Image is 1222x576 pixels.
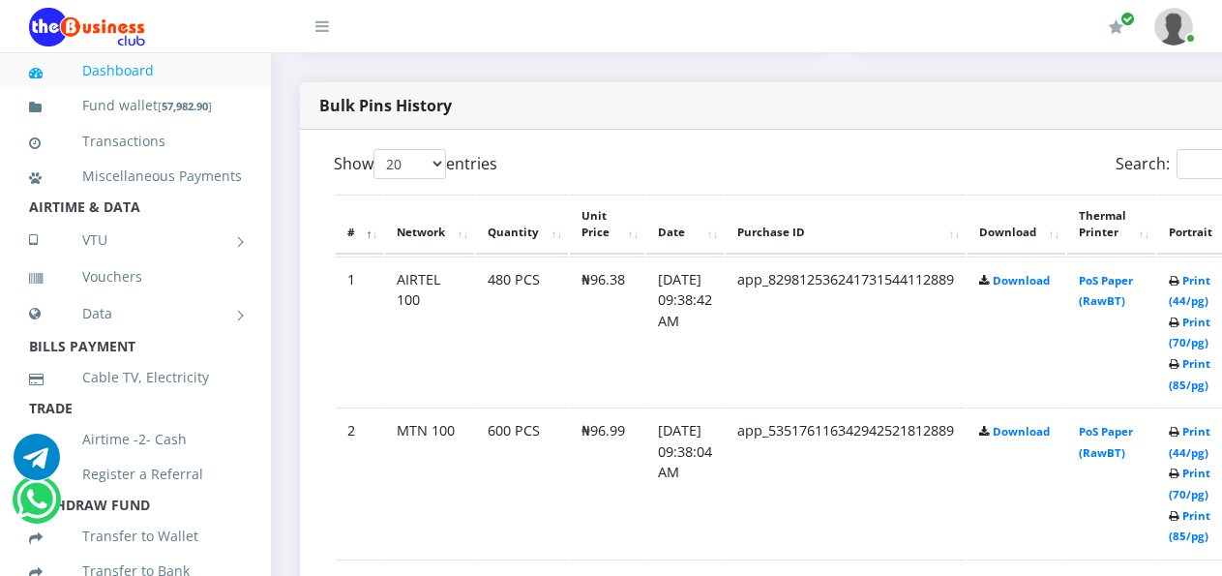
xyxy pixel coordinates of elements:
td: MTN 100 [385,408,474,558]
th: #: activate to sort column descending [336,195,383,255]
a: Fund wallet[57,982.90] [29,83,242,129]
a: Airtime -2- Cash [29,417,242,462]
img: Logo [29,8,145,46]
span: Renew/Upgrade Subscription [1120,12,1135,26]
th: Unit Price: activate to sort column ascending [570,195,644,255]
td: 1 [336,257,383,407]
a: Transactions [29,119,242,164]
td: 2 [336,408,383,558]
small: [ ] [158,99,212,113]
a: Transfer to Wallet [29,514,242,559]
strong: Bulk Pins History [319,95,452,116]
td: 480 PCS [476,257,568,407]
i: Renew/Upgrade Subscription [1109,19,1123,35]
a: Print (85/pg) [1169,356,1210,392]
a: Cable TV, Electricity [29,355,242,400]
td: [DATE] 09:38:04 AM [646,408,724,558]
a: PoS Paper (RawBT) [1079,424,1133,460]
a: Download [993,424,1050,439]
td: [DATE] 09:38:42 AM [646,257,724,407]
a: Dashboard [29,48,242,93]
a: Print (85/pg) [1169,508,1210,544]
th: Purchase ID: activate to sort column ascending [726,195,966,255]
select: Showentries [373,149,446,179]
b: 57,982.90 [162,99,208,113]
a: Print (44/pg) [1169,424,1210,460]
a: Data [29,289,242,338]
th: Date: activate to sort column ascending [646,195,724,255]
a: Register a Referral [29,452,242,497]
a: Vouchers [29,255,242,299]
a: Download [993,273,1050,288]
td: app_829812536241731544112889 [726,257,966,407]
a: VTU [29,216,242,264]
td: AIRTEL 100 [385,257,474,407]
th: Thermal Printer: activate to sort column ascending [1067,195,1155,255]
td: ₦96.99 [570,408,644,558]
img: User [1154,8,1193,45]
th: Network: activate to sort column ascending [385,195,474,255]
a: Chat for support [16,491,56,523]
a: Print (44/pg) [1169,273,1210,309]
a: Print (70/pg) [1169,466,1210,501]
td: app_535176116342942521812889 [726,408,966,558]
td: ₦96.38 [570,257,644,407]
th: Download: activate to sort column ascending [968,195,1065,255]
th: Quantity: activate to sort column ascending [476,195,568,255]
td: 600 PCS [476,408,568,558]
a: Chat for support [14,448,60,480]
a: Print (70/pg) [1169,315,1210,350]
a: Miscellaneous Payments [29,154,242,198]
label: Show entries [334,149,497,179]
a: PoS Paper (RawBT) [1079,273,1133,309]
